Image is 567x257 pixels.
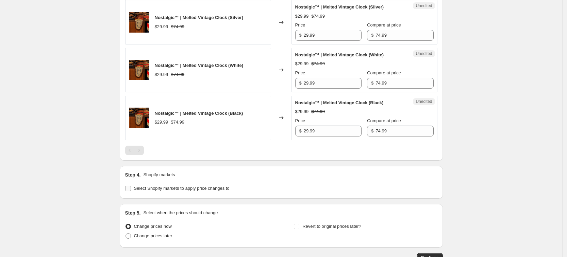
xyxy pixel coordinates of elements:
[311,61,325,66] span: $74.99
[367,70,401,75] span: Compare at price
[371,33,373,38] span: $
[129,60,149,80] img: 8_5732ce14-b603-4001-a8fb-1863ba320566_80x.png
[129,108,149,128] img: 8_5732ce14-b603-4001-a8fb-1863ba320566_80x.png
[295,100,384,105] span: Nostalgic™ | Melted Vintage Clock (Black)
[155,111,243,116] span: Nostalgic™ | Melted Vintage Clock (Black)
[416,99,432,104] span: Unedited
[367,118,401,123] span: Compare at price
[155,15,244,20] span: Nostalgic™ | Melted Vintage Clock (Silver)
[311,109,325,114] span: $74.99
[143,209,218,216] p: Select when the prices should change
[295,61,309,66] span: $29.99
[295,118,305,123] span: Price
[367,22,401,27] span: Compare at price
[125,209,141,216] h2: Step 5.
[302,224,361,229] span: Revert to original prices later?
[295,22,305,27] span: Price
[295,14,309,19] span: $29.99
[125,146,144,155] nav: Pagination
[155,24,168,29] span: $29.99
[125,171,141,178] h2: Step 4.
[134,233,172,238] span: Change prices later
[155,72,168,77] span: $29.99
[299,33,302,38] span: $
[371,128,373,133] span: $
[295,70,305,75] span: Price
[134,186,230,191] span: Select Shopify markets to apply price changes to
[129,12,149,33] img: 8_5732ce14-b603-4001-a8fb-1863ba320566_80x.png
[134,224,172,229] span: Change prices now
[416,51,432,56] span: Unedited
[171,72,184,77] span: $74.99
[311,14,325,19] span: $74.99
[155,63,244,68] span: Nostalgic™ | Melted Vintage Clock (White)
[416,3,432,8] span: Unedited
[295,4,384,10] span: Nostalgic™ | Melted Vintage Clock (Silver)
[295,109,309,114] span: $29.99
[299,80,302,86] span: $
[171,24,184,29] span: $74.99
[155,120,168,125] span: $29.99
[171,120,184,125] span: $74.99
[295,52,384,57] span: Nostalgic™ | Melted Vintage Clock (White)
[143,171,175,178] p: Shopify markets
[371,80,373,86] span: $
[299,128,302,133] span: $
